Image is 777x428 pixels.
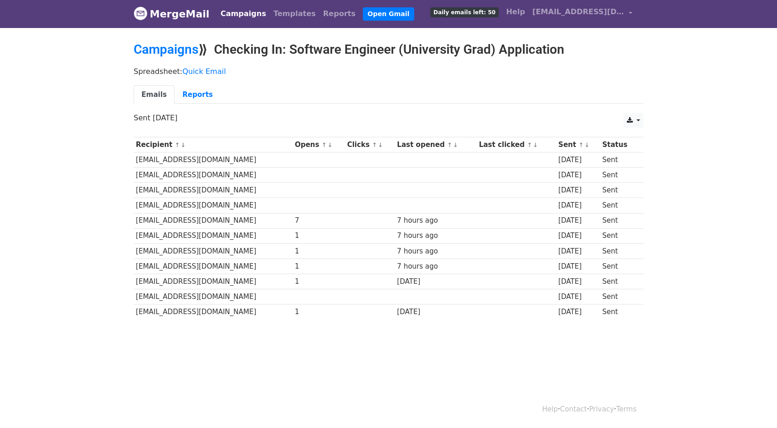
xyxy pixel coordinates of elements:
[430,7,499,17] span: Daily emails left: 50
[585,141,590,148] a: ↓
[600,274,638,289] td: Sent
[134,137,293,152] th: Recipient
[175,85,220,104] a: Reports
[600,213,638,228] td: Sent
[558,307,598,317] div: [DATE]
[372,141,377,148] a: ↑
[558,185,598,196] div: [DATE]
[542,405,558,413] a: Help
[529,3,636,24] a: [EMAIL_ADDRESS][DOMAIN_NAME]
[558,155,598,165] div: [DATE]
[558,170,598,180] div: [DATE]
[134,42,198,57] a: Campaigns
[175,141,180,148] a: ↑
[558,246,598,257] div: [DATE]
[600,152,638,168] td: Sent
[134,274,293,289] td: [EMAIL_ADDRESS][DOMAIN_NAME]
[427,3,502,21] a: Daily emails left: 50
[134,168,293,183] td: [EMAIL_ADDRESS][DOMAIN_NAME]
[134,213,293,228] td: [EMAIL_ADDRESS][DOMAIN_NAME]
[397,246,475,257] div: 7 hours ago
[180,141,186,148] a: ↓
[134,289,293,304] td: [EMAIL_ADDRESS][DOMAIN_NAME]
[134,85,175,104] a: Emails
[397,215,475,226] div: 7 hours ago
[182,67,226,76] a: Quick Email
[134,198,293,213] td: [EMAIL_ADDRESS][DOMAIN_NAME]
[589,405,614,413] a: Privacy
[397,307,475,317] div: [DATE]
[600,137,638,152] th: Status
[134,113,643,123] p: Sent [DATE]
[270,5,319,23] a: Templates
[134,42,643,57] h2: ⟫ Checking In: Software Engineer (University Grad) Application
[134,304,293,320] td: [EMAIL_ADDRESS][DOMAIN_NAME]
[397,231,475,241] div: 7 hours ago
[363,7,414,21] a: Open Gmail
[560,405,587,413] a: Contact
[293,137,345,152] th: Opens
[556,137,600,152] th: Sent
[533,141,538,148] a: ↓
[397,276,475,287] div: [DATE]
[600,198,638,213] td: Sent
[134,243,293,259] td: [EMAIL_ADDRESS][DOMAIN_NAME]
[579,141,584,148] a: ↑
[321,141,327,148] a: ↑
[397,261,475,272] div: 7 hours ago
[600,304,638,320] td: Sent
[134,228,293,243] td: [EMAIL_ADDRESS][DOMAIN_NAME]
[327,141,332,148] a: ↓
[558,200,598,211] div: [DATE]
[378,141,383,148] a: ↓
[558,261,598,272] div: [DATE]
[295,231,343,241] div: 1
[453,141,458,148] a: ↓
[295,261,343,272] div: 1
[217,5,270,23] a: Campaigns
[600,183,638,198] td: Sent
[600,289,638,304] td: Sent
[477,137,556,152] th: Last clicked
[320,5,360,23] a: Reports
[558,276,598,287] div: [DATE]
[558,215,598,226] div: [DATE]
[134,6,147,20] img: MergeMail logo
[134,259,293,274] td: [EMAIL_ADDRESS][DOMAIN_NAME]
[447,141,452,148] a: ↑
[134,183,293,198] td: [EMAIL_ADDRESS][DOMAIN_NAME]
[600,228,638,243] td: Sent
[502,3,529,21] a: Help
[345,137,395,152] th: Clicks
[295,215,343,226] div: 7
[616,405,636,413] a: Terms
[558,292,598,302] div: [DATE]
[600,243,638,259] td: Sent
[295,307,343,317] div: 1
[600,259,638,274] td: Sent
[295,276,343,287] div: 1
[395,137,477,152] th: Last opened
[600,168,638,183] td: Sent
[731,384,777,428] iframe: Chat Widget
[134,152,293,168] td: [EMAIL_ADDRESS][DOMAIN_NAME]
[134,4,209,23] a: MergeMail
[558,231,598,241] div: [DATE]
[527,141,532,148] a: ↑
[134,67,643,76] p: Spreadsheet:
[295,246,343,257] div: 1
[532,6,624,17] span: [EMAIL_ADDRESS][DOMAIN_NAME]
